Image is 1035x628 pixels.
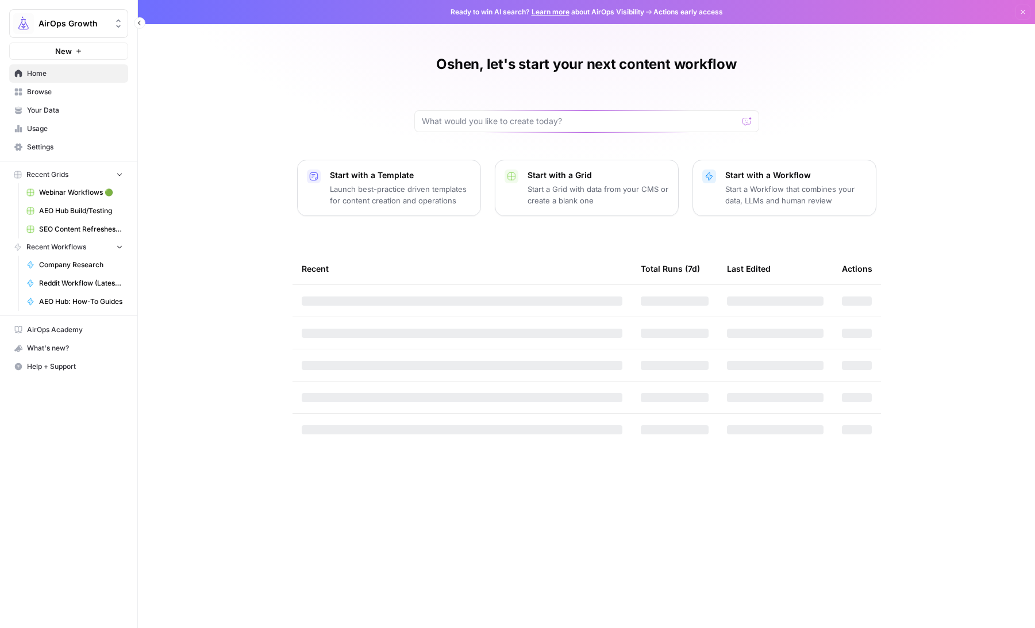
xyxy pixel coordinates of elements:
span: Reddit Workflow (Latest) (Install Flow) [39,278,123,288]
span: New [55,45,72,57]
span: Recent Workflows [26,242,86,252]
span: Settings [27,142,123,152]
span: Ready to win AI search? about AirOps Visibility [451,7,644,17]
p: Start a Grid with data from your CMS or create a blank one [528,183,669,206]
a: Learn more [532,7,570,16]
img: AirOps Growth Logo [13,13,34,34]
a: Settings [9,138,128,156]
p: Start with a Workflow [725,169,867,181]
span: Company Research [39,260,123,270]
span: Usage [27,124,123,134]
button: Start with a GridStart a Grid with data from your CMS or create a blank one [495,160,679,216]
div: Last Edited [727,253,771,284]
div: Total Runs (7d) [641,253,700,284]
a: Usage [9,120,128,138]
button: What's new? [9,339,128,357]
p: Start with a Grid [528,169,669,181]
div: Recent [302,253,622,284]
a: Reddit Workflow (Latest) (Install Flow) [21,274,128,292]
span: Home [27,68,123,79]
span: AirOps Academy [27,325,123,335]
span: SEO Content Refreshes 🟢 [39,224,123,234]
span: AirOps Growth [39,18,108,29]
div: Actions [842,253,872,284]
button: Start with a TemplateLaunch best-practice driven templates for content creation and operations [297,160,481,216]
h1: Oshen, let's start your next content workflow [436,55,736,74]
button: Recent Grids [9,166,128,183]
a: AEO Hub: How-To Guides [21,292,128,311]
span: Recent Grids [26,169,68,180]
p: Start with a Template [330,169,471,181]
p: Start a Workflow that combines your data, LLMs and human review [725,183,867,206]
a: Your Data [9,101,128,120]
span: Webinar Workflows 🟢 [39,187,123,198]
div: What's new? [10,340,128,357]
button: Recent Workflows [9,238,128,256]
a: Home [9,64,128,83]
button: Start with a WorkflowStart a Workflow that combines your data, LLMs and human review [692,160,876,216]
span: AEO Hub: How-To Guides [39,296,123,307]
button: Workspace: AirOps Growth [9,9,128,38]
a: Browse [9,83,128,101]
a: SEO Content Refreshes 🟢 [21,220,128,238]
span: Actions early access [653,7,723,17]
a: AirOps Academy [9,321,128,339]
button: New [9,43,128,60]
a: Webinar Workflows 🟢 [21,183,128,202]
span: Browse [27,87,123,97]
a: AEO Hub Build/Testing [21,202,128,220]
input: What would you like to create today? [422,115,738,127]
span: Your Data [27,105,123,115]
span: Help + Support [27,361,123,372]
a: Company Research [21,256,128,274]
span: AEO Hub Build/Testing [39,206,123,216]
button: Help + Support [9,357,128,376]
p: Launch best-practice driven templates for content creation and operations [330,183,471,206]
